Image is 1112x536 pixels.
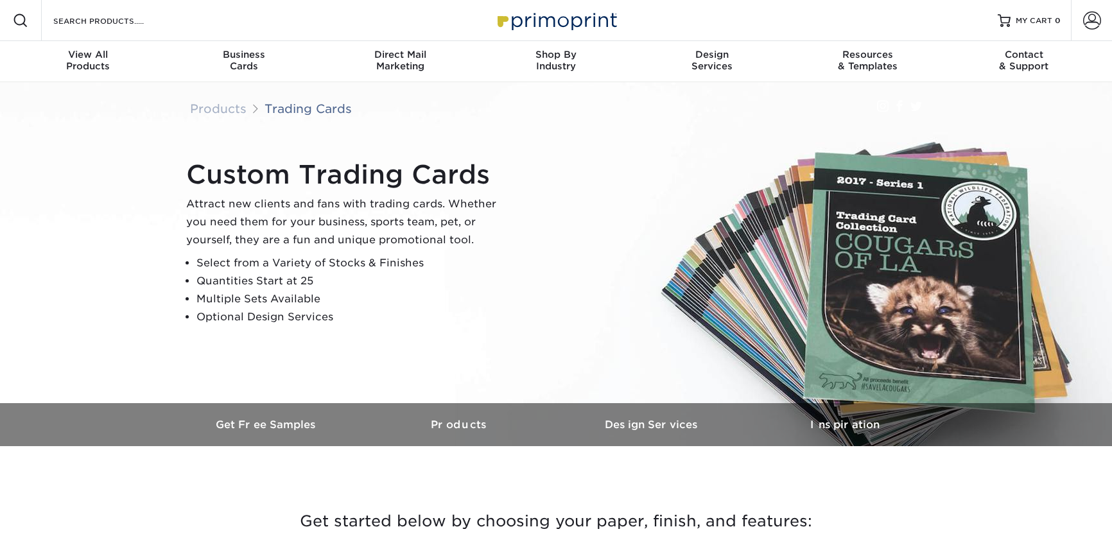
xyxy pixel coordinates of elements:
[52,13,177,28] input: SEARCH PRODUCTS.....
[196,254,507,272] li: Select from a Variety of Stocks & Finishes
[171,419,363,431] h3: Get Free Samples
[265,101,352,116] a: Trading Cards
[166,49,322,60] span: Business
[166,49,322,72] div: Cards
[492,6,620,34] img: Primoprint
[1016,15,1052,26] span: MY CART
[790,49,946,72] div: & Templates
[166,41,322,82] a: BusinessCards
[10,41,166,82] a: View AllProducts
[556,419,749,431] h3: Design Services
[634,49,790,72] div: Services
[196,308,507,326] li: Optional Design Services
[322,49,478,72] div: Marketing
[556,403,749,446] a: Design Services
[171,403,363,446] a: Get Free Samples
[186,195,507,249] p: Attract new clients and fans with trading cards. Whether you need them for your business, sports ...
[322,41,478,82] a: Direct MailMarketing
[790,41,946,82] a: Resources& Templates
[749,419,941,431] h3: Inspiration
[478,49,634,60] span: Shop By
[190,101,247,116] a: Products
[10,49,166,60] span: View All
[478,41,634,82] a: Shop ByIndustry
[946,49,1102,72] div: & Support
[946,41,1102,82] a: Contact& Support
[790,49,946,60] span: Resources
[10,49,166,72] div: Products
[186,159,507,190] h1: Custom Trading Cards
[478,49,634,72] div: Industry
[1055,16,1061,25] span: 0
[196,272,507,290] li: Quantities Start at 25
[196,290,507,308] li: Multiple Sets Available
[634,49,790,60] span: Design
[363,419,556,431] h3: Products
[749,403,941,446] a: Inspiration
[634,41,790,82] a: DesignServices
[322,49,478,60] span: Direct Mail
[363,403,556,446] a: Products
[946,49,1102,60] span: Contact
